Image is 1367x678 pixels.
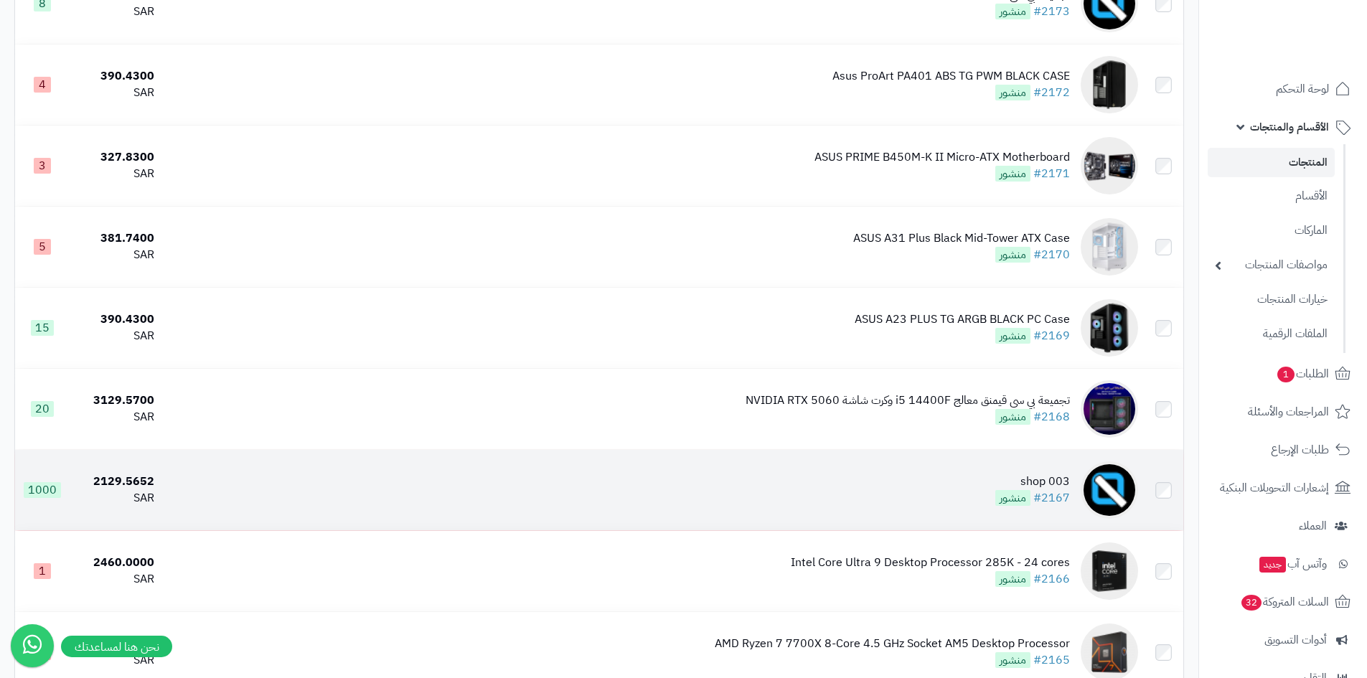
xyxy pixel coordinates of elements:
div: 390.4300 [76,311,154,328]
img: ASUS PRIME B450M-K II Micro-ATX Motherboard [1081,137,1138,194]
span: المراجعات والأسئلة [1248,402,1329,422]
span: الأقسام والمنتجات [1250,117,1329,137]
span: الطلبات [1276,364,1329,384]
div: 390.4300 [76,68,154,85]
span: جديد [1259,557,1286,573]
span: 32 [1241,594,1262,611]
a: #2170 [1033,246,1070,263]
div: 2129.5652 [76,474,154,490]
a: #2172 [1033,84,1070,101]
div: SAR [76,328,154,344]
img: تجميعة بي سي قيمنق معالج i5 14400F وكرت شاشة NVIDIA RTX 5060 [1081,380,1138,438]
div: SAR [76,166,154,182]
span: منشور [995,328,1030,344]
a: السلات المتروكة32 [1208,585,1358,619]
span: 3 [34,158,51,174]
span: منشور [995,247,1030,263]
div: SAR [76,85,154,101]
a: #2167 [1033,489,1070,507]
span: منشور [995,4,1030,19]
a: الطلبات1 [1208,357,1358,391]
span: السلات المتروكة [1240,592,1329,612]
a: #2165 [1033,651,1070,669]
div: 327.8300 [76,149,154,166]
span: منشور [995,166,1030,182]
a: الأقسام [1208,181,1335,212]
a: وآتس آبجديد [1208,547,1358,581]
a: طلبات الإرجاع [1208,433,1358,467]
span: طلبات الإرجاع [1271,440,1329,460]
a: #2171 [1033,165,1070,182]
img: ASUS A23 PLUS TG ARGB BLACK PC Case [1081,299,1138,357]
a: #2169 [1033,327,1070,344]
div: SAR [76,247,154,263]
div: SAR [76,652,154,669]
div: 3129.5700 [76,392,154,409]
span: لوحة التحكم [1276,79,1329,99]
div: SAR [76,490,154,507]
a: أدوات التسويق [1208,623,1358,657]
a: خيارات المنتجات [1208,284,1335,315]
span: أدوات التسويق [1264,630,1327,650]
span: 4 [34,77,51,93]
img: logo-2.png [1269,11,1353,41]
div: ASUS A23 PLUS TG ARGB BLACK PC Case [855,311,1070,328]
a: لوحة التحكم [1208,72,1358,106]
span: منشور [995,85,1030,100]
div: SAR [76,409,154,425]
span: إشعارات التحويلات البنكية [1220,478,1329,498]
a: الملفات الرقمية [1208,319,1335,349]
div: SAR [76,571,154,588]
div: ASUS A31 Plus Black Mid-Tower ATX Case [853,230,1070,247]
div: 2460.0000 [76,555,154,571]
a: إشعارات التحويلات البنكية [1208,471,1358,505]
a: #2168 [1033,408,1070,425]
img: shop 003 [1081,461,1138,519]
img: Intel Core Ultra 9 Desktop Processor 285K - 24 cores [1081,542,1138,600]
span: منشور [995,652,1030,668]
div: تجميعة بي سي قيمنق معالج i5 14400F وكرت شاشة NVIDIA RTX 5060 [746,392,1070,409]
span: 20 [31,401,54,417]
a: #2166 [1033,570,1070,588]
div: 381.7400 [76,230,154,247]
a: المراجعات والأسئلة [1208,395,1358,429]
a: مواصفات المنتجات [1208,250,1335,281]
span: 1000 [24,482,61,498]
a: الماركات [1208,215,1335,246]
span: منشور [995,409,1030,425]
span: 1 [1277,366,1295,383]
span: وآتس آب [1258,554,1327,574]
div: Intel Core Ultra 9 Desktop Processor 285K - 24 cores [791,555,1070,571]
img: Asus ProArt PA401 ABS TG PWM BLACK CASE [1081,56,1138,113]
span: العملاء [1299,516,1327,536]
div: SAR [76,4,154,20]
a: العملاء [1208,509,1358,543]
span: 15 [31,320,54,336]
span: منشور [995,571,1030,587]
span: منشور [995,490,1030,506]
span: 1 [34,563,51,579]
a: المنتجات [1208,148,1335,177]
div: AMD Ryzen 7 7700X 8-Core 4.5 GHz Socket AM5 Desktop Processor [715,636,1070,652]
a: #2173 [1033,3,1070,20]
div: shop 003 [995,474,1070,490]
div: ASUS PRIME B450M-K II Micro-ATX Motherboard [814,149,1070,166]
img: ASUS A31 Plus Black Mid-Tower ATX Case [1081,218,1138,276]
span: 5 [34,239,51,255]
div: Asus ProArt PA401 ABS TG PWM BLACK CASE [832,68,1070,85]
